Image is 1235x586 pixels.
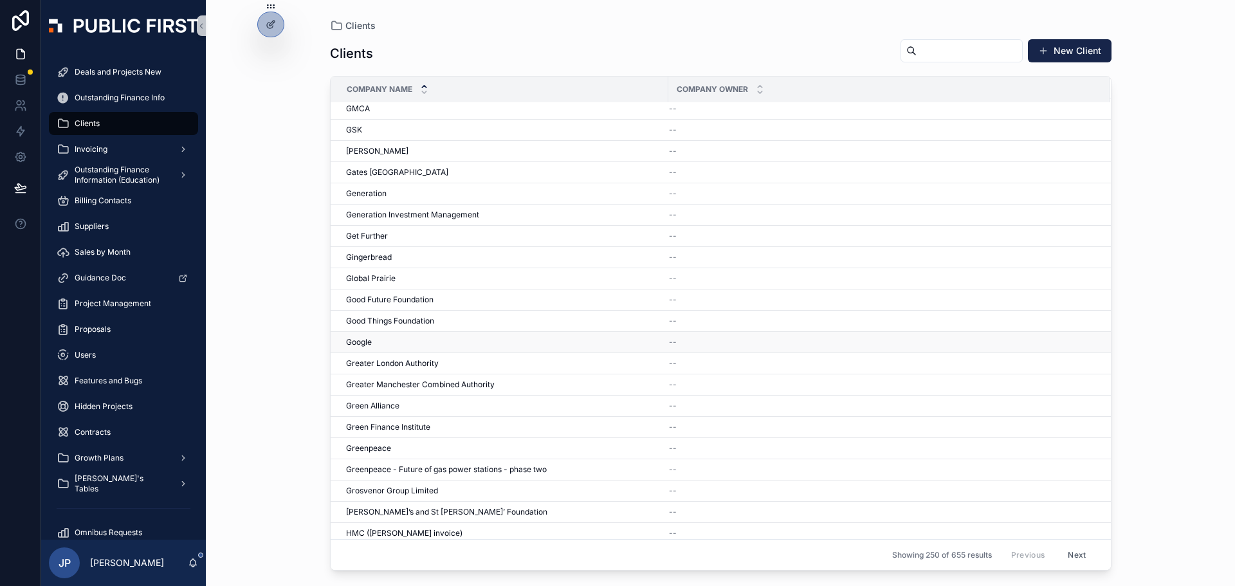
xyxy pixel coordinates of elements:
[345,19,376,32] span: Clients
[346,125,661,135] a: GSK
[669,528,677,538] span: --
[75,298,151,309] span: Project Management
[75,196,131,206] span: Billing Contacts
[669,401,1094,411] a: --
[75,247,131,257] span: Sales by Month
[669,380,1094,390] a: --
[59,555,71,571] span: JP
[346,443,661,453] a: Greenpeace
[346,358,439,369] span: Greater London Authority
[669,507,1094,517] a: --
[346,231,388,241] span: Get Further
[669,443,677,453] span: --
[346,146,661,156] a: [PERSON_NAME]
[346,316,661,326] a: Good Things Foundation
[669,273,677,284] span: --
[49,318,198,341] a: Proposals
[75,376,142,386] span: Features and Bugs
[669,358,677,369] span: --
[346,146,408,156] span: [PERSON_NAME]
[669,486,1094,496] a: --
[49,472,198,495] a: [PERSON_NAME]'s Tables
[330,19,376,32] a: Clients
[49,395,198,418] a: Hidden Projects
[49,446,198,470] a: Growth Plans
[346,337,661,347] a: Google
[75,118,100,129] span: Clients
[346,252,392,262] span: Gingerbread
[49,421,198,444] a: Contracts
[75,165,169,185] span: Outstanding Finance Information (Education)
[49,86,198,109] a: Outstanding Finance Info
[346,464,547,475] span: Greenpeace - Future of gas power stations - phase two
[346,380,495,390] span: Greater Manchester Combined Authority
[669,167,677,178] span: --
[669,337,677,347] span: --
[49,241,198,264] a: Sales by Month
[1059,545,1095,565] button: Next
[669,295,1094,305] a: --
[669,337,1094,347] a: --
[669,188,1094,199] a: --
[49,163,198,187] a: Outstanding Finance Information (Education)
[346,507,547,517] span: [PERSON_NAME]’s and St [PERSON_NAME]’ Foundation
[330,44,373,62] h1: Clients
[892,550,992,560] span: Showing 250 of 655 results
[669,528,1094,538] a: --
[669,146,1094,156] a: --
[49,369,198,392] a: Features and Bugs
[49,19,198,33] img: App logo
[346,380,661,390] a: Greater Manchester Combined Authority
[346,486,661,496] a: Grosvenor Group Limited
[669,507,677,517] span: --
[75,401,133,412] span: Hidden Projects
[346,528,462,538] span: HMC ([PERSON_NAME] invoice)
[49,292,198,315] a: Project Management
[49,215,198,238] a: Suppliers
[41,51,206,540] div: scrollable content
[669,401,677,411] span: --
[669,464,677,475] span: --
[75,473,169,494] span: [PERSON_NAME]'s Tables
[75,273,126,283] span: Guidance Doc
[346,104,370,114] span: GMCA
[346,188,387,199] span: Generation
[669,486,677,496] span: --
[346,231,661,241] a: Get Further
[346,295,434,305] span: Good Future Foundation
[49,112,198,135] a: Clients
[75,427,111,437] span: Contracts
[75,350,96,360] span: Users
[346,401,399,411] span: Green Alliance
[75,453,123,463] span: Growth Plans
[669,188,677,199] span: --
[669,210,677,220] span: --
[669,295,677,305] span: --
[669,464,1094,475] a: --
[669,210,1094,220] a: --
[49,60,198,84] a: Deals and Projects New
[669,104,677,114] span: --
[49,343,198,367] a: Users
[669,231,677,241] span: --
[1028,39,1111,62] button: New Client
[75,527,142,538] span: Omnibus Requests
[669,252,1094,262] a: --
[75,93,165,103] span: Outstanding Finance Info
[346,401,661,411] a: Green Alliance
[346,464,661,475] a: Greenpeace - Future of gas power stations - phase two
[669,358,1094,369] a: --
[346,167,448,178] span: Gates [GEOGRAPHIC_DATA]
[346,443,391,453] span: Greenpeace
[346,210,661,220] a: Generation Investment Management
[346,273,396,284] span: Global Prairie
[669,231,1094,241] a: --
[346,188,661,199] a: Generation
[346,528,661,538] a: HMC ([PERSON_NAME] invoice)
[49,266,198,289] a: Guidance Doc
[346,295,661,305] a: Good Future Foundation
[669,380,677,390] span: --
[346,486,438,496] span: Grosvenor Group Limited
[669,125,677,135] span: --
